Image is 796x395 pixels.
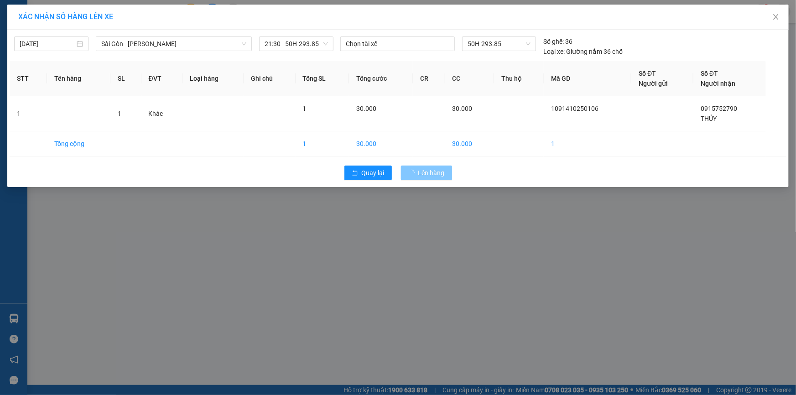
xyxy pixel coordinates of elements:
[639,70,656,77] span: Số ĐT
[701,70,718,77] span: Số ĐT
[4,31,174,54] li: 02523854854,0913854573, 0913854356
[639,80,668,87] span: Người gửi
[52,22,60,29] span: environment
[356,105,376,112] span: 30.000
[468,37,531,51] span: 50H-293.85
[494,61,544,96] th: Thu hộ
[18,12,113,21] span: XÁC NHẬN SỐ HÀNG LÊN XE
[701,115,717,122] span: THỦY
[362,168,385,178] span: Quay lại
[349,61,413,96] th: Tổng cước
[141,96,183,131] td: Khác
[543,36,572,47] div: 36
[182,61,244,96] th: Loại hàng
[543,36,564,47] span: Số ghế:
[543,47,565,57] span: Loại xe:
[543,47,623,57] div: Giường nằm 36 chỗ
[701,80,735,87] span: Người nhận
[701,105,737,112] span: 0915752790
[544,131,631,156] td: 1
[408,170,418,176] span: loading
[772,13,780,21] span: close
[141,61,183,96] th: ĐVT
[418,168,445,178] span: Lên hàng
[303,105,307,112] span: 1
[544,61,631,96] th: Mã GD
[47,131,110,156] td: Tổng cộng
[763,5,789,30] button: Close
[401,166,452,180] button: Lên hàng
[10,61,47,96] th: STT
[4,4,50,50] img: logo.jpg
[445,61,494,96] th: CC
[445,131,494,156] td: 30.000
[4,20,174,31] li: 01 [PERSON_NAME]
[10,96,47,131] td: 1
[352,170,358,177] span: rollback
[244,61,295,96] th: Ghi chú
[349,131,413,156] td: 30.000
[52,33,60,41] span: phone
[47,61,110,96] th: Tên hàng
[52,6,129,17] b: [PERSON_NAME]
[110,61,141,96] th: SL
[296,61,349,96] th: Tổng SL
[296,131,349,156] td: 1
[551,105,598,112] span: 1091410250106
[453,105,473,112] span: 30.000
[118,110,121,117] span: 1
[241,41,247,47] span: down
[101,37,246,51] span: Sài Gòn - Phan Rí
[413,61,445,96] th: CR
[20,39,75,49] input: 14/10/2025
[265,37,328,51] span: 21:30 - 50H-293.85
[344,166,392,180] button: rollbackQuay lại
[4,68,92,83] b: GỬI : 109 QL 13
